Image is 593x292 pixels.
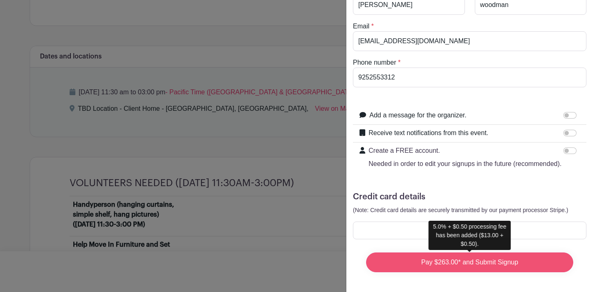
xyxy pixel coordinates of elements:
label: Receive text notifications from this event. [369,128,488,138]
input: Pay $263.00* and Submit Signup [366,252,573,272]
div: 5.0% + $0.50 processing fee has been added ($13.00 + $0.50). [429,221,511,250]
small: (Note: Credit card details are securely transmitted by our payment processor Stripe.) [353,207,568,213]
p: Needed in order to edit your signups in the future (recommended). [369,159,562,169]
label: Phone number [353,58,396,68]
label: Add a message for the organizer. [369,110,467,120]
label: Email [353,21,369,31]
h5: Credit card details [353,192,586,202]
p: Create a FREE account. [369,146,562,156]
iframe: Secure card payment input frame [358,227,581,234]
